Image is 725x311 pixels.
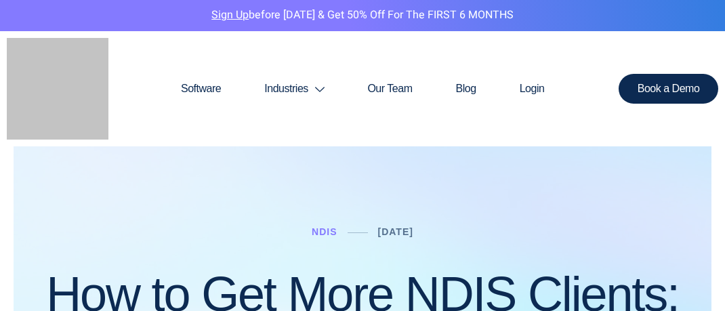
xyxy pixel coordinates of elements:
[619,74,719,104] a: Book a Demo
[638,83,700,94] span: Book a Demo
[346,56,434,121] a: Our Team
[243,56,346,121] a: Industries
[10,7,715,24] p: before [DATE] & Get 50% Off for the FIRST 6 MONTHS
[498,56,566,121] a: Login
[378,226,413,237] a: [DATE]
[159,56,243,121] a: Software
[434,56,498,121] a: Blog
[211,7,249,23] a: Sign Up
[312,226,337,237] a: NDIS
